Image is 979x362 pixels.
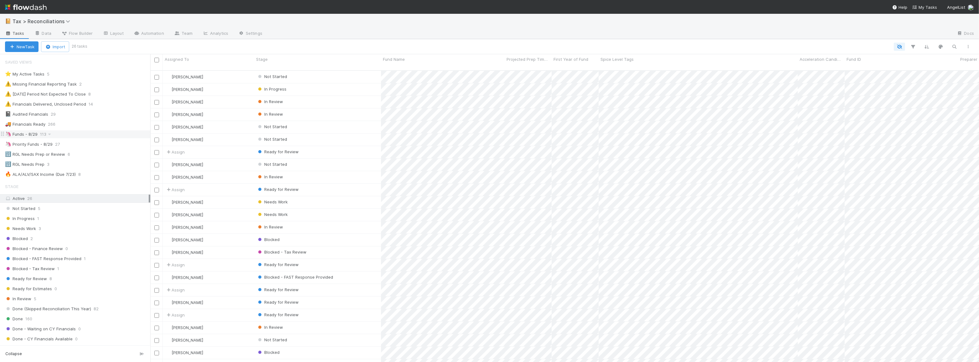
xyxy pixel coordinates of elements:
span: Ready for Review [257,312,299,317]
img: avatar_66854b90-094e-431f-b713-6ac88429a2b8.png [166,338,171,343]
div: Blocked - Tax Review [257,249,307,255]
span: [PERSON_NAME] [172,325,203,330]
span: Blocked - FAST Response Provided [5,255,81,263]
span: [PERSON_NAME] [172,87,203,92]
div: Blocked - FAST Response Provided [257,274,333,280]
div: Assign [165,186,185,193]
span: Preparer [960,56,977,62]
span: [PERSON_NAME] [172,250,203,255]
div: Missing Financial Reporting Task [5,80,77,88]
input: Toggle Row Selected [154,163,159,167]
span: [PERSON_NAME] [172,137,203,142]
input: Toggle Row Selected [154,87,159,92]
span: Spice Level Tags [600,56,634,62]
span: Tasks [5,30,24,36]
span: [PERSON_NAME] [172,124,203,129]
div: Ready for Review [257,299,299,305]
span: [PERSON_NAME] [172,225,203,230]
span: Acceleration Candidate [800,56,843,62]
div: [PERSON_NAME] [165,124,203,130]
span: [PERSON_NAME] [172,237,203,242]
div: Not Started [257,337,287,343]
span: [PERSON_NAME] [172,200,203,205]
input: Toggle Row Selected [154,250,159,255]
span: Tax > Reconciliations [13,18,73,24]
div: In Review [257,324,283,330]
span: 🔢 [5,161,11,167]
input: Toggle Row Selected [154,150,159,155]
div: Priority Funds - 8/29 [5,140,53,148]
span: 0 [65,245,68,253]
span: 0 [75,335,78,343]
div: Assign [165,287,185,293]
input: Toggle Row Selected [154,351,159,355]
span: 2 [30,235,33,243]
span: 1 [37,215,39,223]
img: avatar_66854b90-094e-431f-b713-6ac88429a2b8.png [166,124,171,129]
div: RGL Needs Prep [5,160,44,168]
div: [PERSON_NAME] [165,299,203,306]
span: 📔 [5,18,11,24]
img: avatar_85833754-9fc2-4f19-a44b-7938606ee299.png [166,300,171,305]
img: avatar_d45d11ee-0024-4901-936f-9df0a9cc3b4e.png [166,200,171,205]
span: [PERSON_NAME] [172,112,203,117]
a: My Tasks [912,4,937,10]
img: logo-inverted-e16ddd16eac7371096b0.svg [5,2,47,13]
span: Needs Work [5,225,36,233]
span: ⚠️ [5,101,11,107]
div: Not Started [257,73,287,80]
div: RGL Needs Prep or Review [5,150,65,158]
div: Financials Delivered, Unclosed Period [5,100,86,108]
span: 🚚 [5,121,11,127]
div: Not Started [257,123,287,130]
img: avatar_66854b90-094e-431f-b713-6ac88429a2b8.png [166,162,171,167]
span: ⭐ [5,71,11,76]
span: Done (Skipped Reconciliation This Year) [5,305,91,313]
button: NewTask [5,41,39,52]
span: 🔥 [5,171,11,177]
a: Layout [98,29,129,39]
div: In Review [257,98,283,105]
span: [PERSON_NAME] [172,175,203,180]
div: Active [5,195,149,202]
div: Blocked [257,236,280,243]
div: [PERSON_NAME] [165,74,203,80]
a: Analytics [198,29,233,39]
img: avatar_85833754-9fc2-4f19-a44b-7938606ee299.png [166,99,171,104]
span: Done [5,315,23,323]
div: Ready for Review [257,286,299,293]
img: avatar_e41e7ae5-e7d9-4d8d-9f56-31b0d7a2f4fd.png [166,87,171,92]
span: AngelList [947,5,965,10]
span: Needs Work [257,199,288,204]
span: In Review [257,325,283,330]
span: Stage [5,180,18,193]
img: avatar_85833754-9fc2-4f19-a44b-7938606ee299.png [166,112,171,117]
span: Ready for Review [5,275,47,283]
input: Toggle Row Selected [154,100,159,105]
span: 3 [39,225,41,233]
span: Done - CY Financials Available [5,335,73,343]
a: Settings [233,29,267,39]
input: Toggle All Rows Selected [154,58,159,62]
input: Toggle Row Selected [154,275,159,280]
span: 29 [51,110,62,118]
input: Toggle Row Selected [154,326,159,330]
span: Collapse [5,351,22,357]
div: Audited Financials [5,110,48,118]
div: Assign [165,262,185,268]
img: avatar_c0d2ec3f-77e2-40ea-8107-ee7bdb5edede.png [166,275,171,280]
span: [PERSON_NAME] [172,275,203,280]
div: [PERSON_NAME] [165,237,203,243]
input: Toggle Row Selected [154,75,159,80]
span: Assign [165,149,185,155]
div: [PERSON_NAME] [165,212,203,218]
div: [PERSON_NAME] [165,349,203,356]
span: [PERSON_NAME] [172,162,203,167]
span: 26 [27,196,32,201]
span: In Review [257,112,283,117]
span: Ready for Review [257,262,299,267]
input: Toggle Row Selected [154,301,159,305]
a: Team [169,29,198,39]
span: Not Started [257,337,287,342]
span: Ready for Review [257,149,299,154]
